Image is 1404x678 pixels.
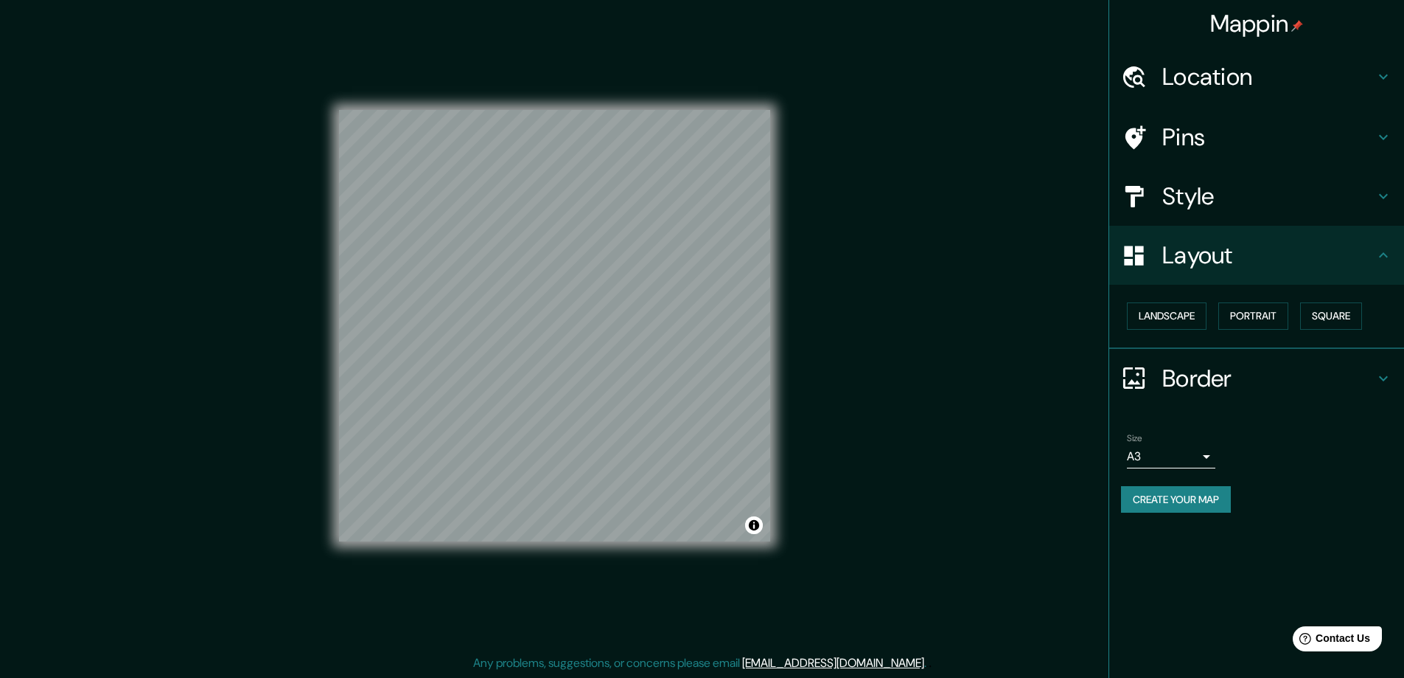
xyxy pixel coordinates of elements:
button: Create your map [1121,486,1231,513]
canvas: Map [339,110,770,542]
h4: Layout [1162,241,1375,270]
h4: Border [1162,364,1375,393]
div: . [929,654,932,672]
button: Square [1300,302,1362,330]
button: Landscape [1127,302,1206,330]
div: Layout [1109,226,1404,285]
div: Style [1109,167,1404,226]
div: A3 [1127,445,1215,468]
h4: Mappin [1210,9,1304,38]
button: Portrait [1218,302,1288,330]
h4: Style [1162,181,1375,211]
iframe: Help widget launcher [1273,620,1388,662]
p: Any problems, suggestions, or concerns please email . [473,654,926,672]
div: . [926,654,929,672]
label: Size [1127,432,1142,444]
div: Location [1109,47,1404,106]
div: Pins [1109,108,1404,167]
button: Toggle attribution [745,516,763,534]
h4: Location [1162,62,1375,91]
a: [EMAIL_ADDRESS][DOMAIN_NAME] [742,655,924,671]
img: pin-icon.png [1291,20,1303,32]
h4: Pins [1162,122,1375,152]
div: Border [1109,349,1404,408]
